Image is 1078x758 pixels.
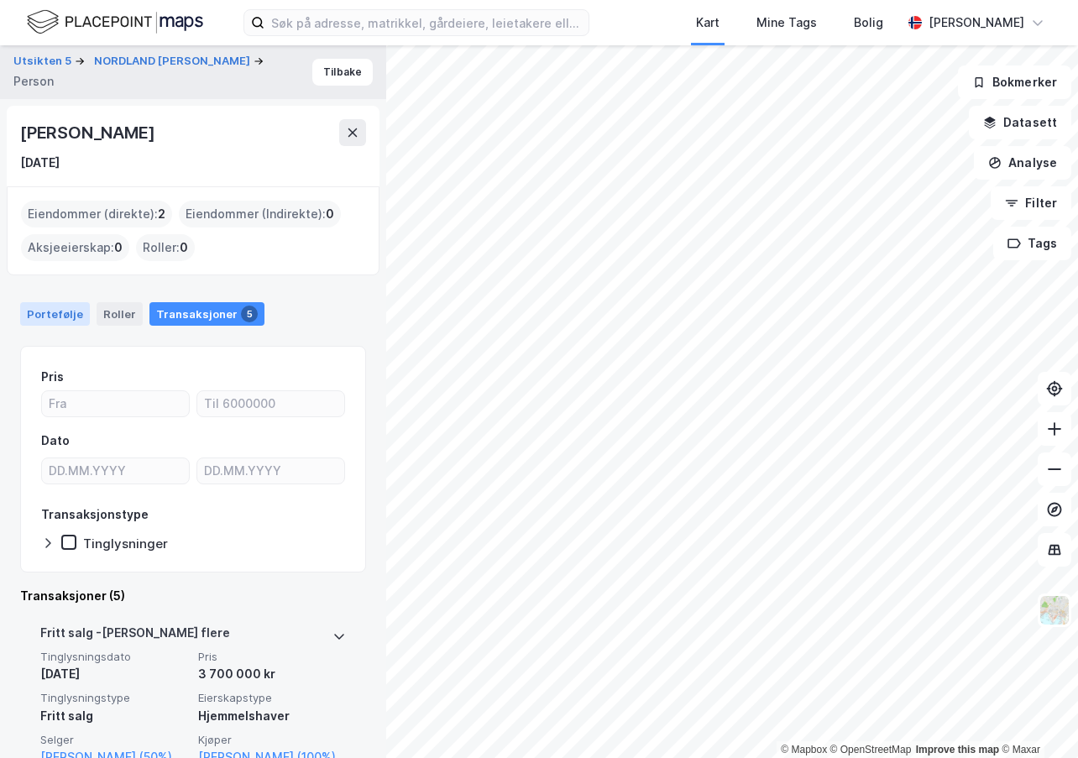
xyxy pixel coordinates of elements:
[180,238,188,258] span: 0
[27,8,203,37] img: logo.f888ab2527a4732fd821a326f86c7f29.svg
[197,391,344,416] input: Til 6000000
[83,536,168,552] div: Tinglysninger
[40,733,188,747] span: Selger
[958,65,1071,99] button: Bokmerker
[94,53,254,70] button: NORDLAND [PERSON_NAME]
[198,664,346,684] div: 3 700 000 kr
[197,458,344,484] input: DD.MM.YYYY
[40,623,230,650] div: Fritt salg - [PERSON_NAME] flere
[21,201,172,227] div: Eiendommer (direkte) :
[854,13,883,33] div: Bolig
[991,186,1071,220] button: Filter
[40,664,188,684] div: [DATE]
[974,146,1071,180] button: Analyse
[21,234,129,261] div: Aksjeeierskap :
[994,677,1078,758] div: Kontrollprogram for chat
[756,13,817,33] div: Mine Tags
[993,227,1071,260] button: Tags
[97,302,143,326] div: Roller
[969,106,1071,139] button: Datasett
[40,691,188,705] span: Tinglysningstype
[149,302,264,326] div: Transaksjoner
[41,504,149,525] div: Transaksjonstype
[241,306,258,322] div: 5
[136,234,195,261] div: Roller :
[198,691,346,705] span: Eierskapstype
[264,10,589,35] input: Søk på adresse, matrikkel, gårdeiere, leietakere eller personer
[312,59,373,86] button: Tilbake
[41,431,70,451] div: Dato
[42,458,189,484] input: DD.MM.YYYY
[994,677,1078,758] iframe: Chat Widget
[198,706,346,726] div: Hjemmelshaver
[198,733,346,747] span: Kjøper
[42,391,189,416] input: Fra
[179,201,341,227] div: Eiendommer (Indirekte) :
[1039,594,1070,626] img: Z
[40,706,188,726] div: Fritt salg
[13,53,75,70] button: Utsikten 5
[198,650,346,664] span: Pris
[830,744,912,755] a: OpenStreetMap
[781,744,827,755] a: Mapbox
[929,13,1024,33] div: [PERSON_NAME]
[20,119,158,146] div: [PERSON_NAME]
[41,367,64,387] div: Pris
[916,744,999,755] a: Improve this map
[13,71,54,91] div: Person
[20,302,90,326] div: Portefølje
[40,650,188,664] span: Tinglysningsdato
[158,204,165,224] span: 2
[20,586,366,606] div: Transaksjoner (5)
[696,13,720,33] div: Kart
[326,204,334,224] span: 0
[114,238,123,258] span: 0
[20,153,60,173] div: [DATE]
